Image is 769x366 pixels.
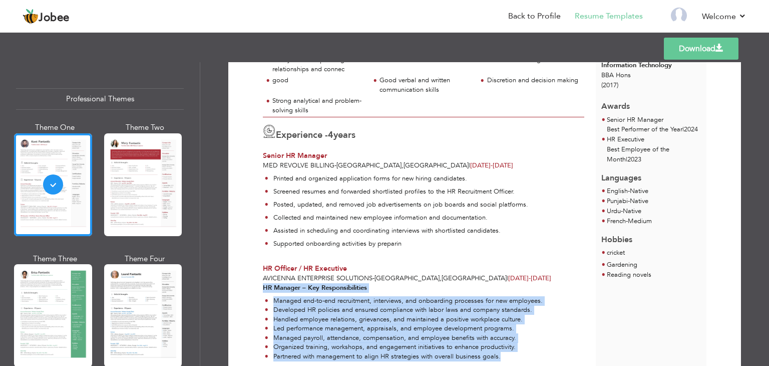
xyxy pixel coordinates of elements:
div: Theme Four [106,254,184,264]
span: Punjabi [607,197,628,206]
img: jobee.io [23,9,39,25]
a: Download [664,38,738,60]
span: Hobbies [601,234,632,245]
a: Resume Templates [575,11,643,22]
span: Reading novels [607,270,651,279]
span: [GEOGRAPHIC_DATA] [374,274,440,283]
span: - [621,207,623,216]
span: HR Executive [607,135,644,144]
span: Urdu [607,207,621,216]
span: Senior HR Manager [607,115,663,124]
span: , [402,161,404,170]
span: [DATE] [470,161,493,170]
img: Profile Img [671,8,687,24]
span: cricket [607,248,625,257]
span: - [529,274,531,283]
p: Printed and organized application forms for new hiring candidates. [273,174,528,184]
span: - [372,274,374,283]
div: Strong analytical and problem-solving skills [272,96,364,115]
li: Developed HR policies and ensured compliance with labor laws and company standards. [265,305,543,315]
div: Theme One [16,122,94,133]
span: - [334,161,336,170]
div: Theme Two [106,122,184,133]
li: Native [607,207,652,217]
span: 2023 [627,155,641,164]
span: Best Performer of the Year [607,125,682,134]
span: - [628,197,630,206]
li: Handled employee relations, grievances, and maintained a positive workplace culture. [265,315,543,324]
a: Back to Profile [508,11,561,22]
span: Jobee [39,13,70,24]
li: Partnered with management to align HR strategies with overall business goals. [265,352,543,361]
span: French [607,217,626,226]
span: | [682,125,684,134]
span: Awards [601,93,630,112]
span: (2017) [601,81,618,90]
span: Gardening [607,260,637,269]
span: 2024 [684,125,698,134]
strong: HR Manager – Key Responsibilities [263,283,367,292]
p: Posted, updated, and removed job advertisements on job boards and social platforms. [273,200,528,210]
li: Native [607,187,648,197]
span: Avicenna Enterprise Solutions [263,274,372,283]
div: good [272,76,364,85]
span: [GEOGRAPHIC_DATA] [336,161,402,170]
li: Native [607,197,652,207]
span: [GEOGRAPHIC_DATA] [404,161,469,170]
a: Jobee [23,9,70,25]
li: Led performance management, appraisals, and employee development programs. [265,324,543,333]
span: 4 [328,129,333,141]
span: [GEOGRAPHIC_DATA] [442,274,507,283]
li: Managed end-to-end recruitment, interviews, and onboarding processes for new employees. [265,296,543,306]
span: | [626,155,627,164]
span: - [626,217,628,226]
li: Managed payroll, attendance, compensation, and employee benefits with accuracy. [265,333,543,343]
li: Organized training, workshops, and engagement initiatives to enhance productivity. [265,342,543,352]
span: HR Officer / HR Executive [263,264,347,273]
span: Experience - [276,129,328,141]
div: Ability to develop strong relationships and connec [272,55,364,74]
span: , [440,274,442,283]
p: Assisted in scheduling and coordinating interviews with shortlisted candidates. [273,226,528,236]
span: Best Employee of the Month [607,145,669,164]
span: Med Revolve Billing [263,161,334,170]
span: - [491,161,493,170]
span: Languages [601,165,641,184]
div: Theme Three [16,254,94,264]
p: Collected and maintained new employee information and documentation. [273,213,528,223]
p: Supported onboarding activities by preparin [273,239,528,249]
span: English [607,187,628,196]
a: Welcome [702,11,746,23]
span: | [469,161,470,170]
p: Screened resumes and forwarded shortlisted profiles to the HR Recruitment Officer. [273,187,528,197]
span: - [628,187,630,196]
li: Medium [607,217,652,227]
span: [DATE] [508,274,551,283]
div: Good verbal and written communication skills [379,76,471,94]
label: years [328,129,355,142]
span: [DATE] [508,274,531,283]
span: BBA Hons [601,71,631,80]
div: Discretion and decision making [487,76,579,85]
span: [DATE] [470,161,513,170]
span: | [507,274,508,283]
div: Professional Themes [16,88,184,110]
span: Senior HR Manager [263,151,327,160]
